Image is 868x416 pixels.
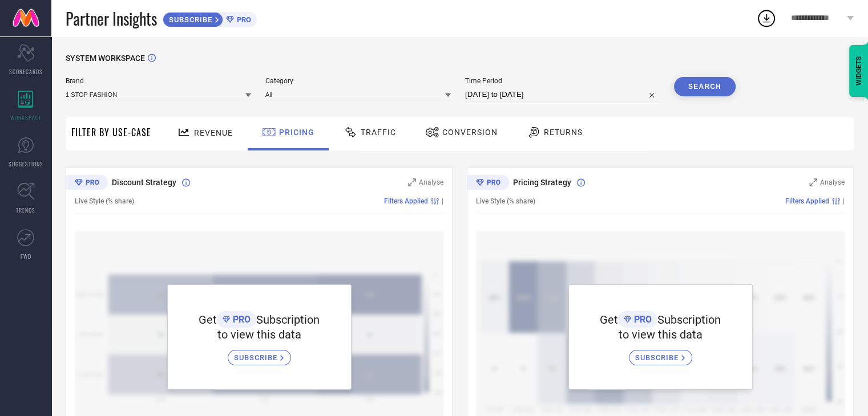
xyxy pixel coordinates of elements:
[384,197,428,205] span: Filters Applied
[674,77,736,96] button: Search
[230,314,251,325] span: PRO
[465,88,660,101] input: Select time period
[513,178,571,187] span: Pricing Strategy
[442,197,443,205] span: |
[820,178,845,186] span: Analyse
[265,77,451,85] span: Category
[785,197,829,205] span: Filters Applied
[66,7,157,30] span: Partner Insights
[234,353,280,362] span: SUBSCRIBE
[279,128,314,137] span: Pricing
[657,313,721,327] span: Subscription
[75,197,134,205] span: Live Style (% share)
[756,8,777,28] div: Open download list
[194,128,233,137] span: Revenue
[419,178,443,186] span: Analyse
[10,113,42,122] span: WORKSPACE
[361,128,396,137] span: Traffic
[629,341,692,365] a: SUBSCRIBE
[9,160,43,168] span: SUGGESTIONS
[476,197,535,205] span: Live Style (% share)
[465,77,660,85] span: Time Period
[619,328,703,341] span: to view this data
[163,9,257,27] a: SUBSCRIBEPRO
[544,128,583,137] span: Returns
[66,77,251,85] span: Brand
[635,353,681,362] span: SUBSCRIBE
[408,178,416,186] svg: Zoom
[112,178,176,187] span: Discount Strategy
[71,125,151,139] span: Filter By Use-Case
[66,54,145,63] span: SYSTEM WORKSPACE
[199,313,217,327] span: Get
[16,206,35,214] span: TRENDS
[21,252,31,260] span: FWD
[228,341,291,365] a: SUBSCRIBE
[217,328,301,341] span: to view this data
[442,128,498,137] span: Conversion
[467,175,509,192] div: Premium
[600,313,618,327] span: Get
[809,178,817,186] svg: Zoom
[9,67,43,76] span: SCORECARDS
[163,15,215,24] span: SUBSCRIBE
[234,15,251,24] span: PRO
[631,314,652,325] span: PRO
[256,313,320,327] span: Subscription
[843,197,845,205] span: |
[66,175,108,192] div: Premium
